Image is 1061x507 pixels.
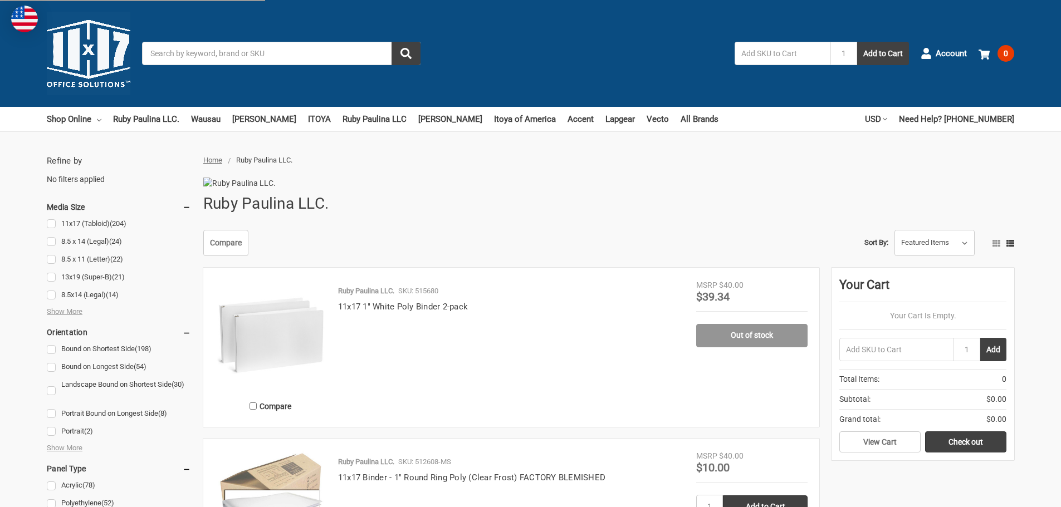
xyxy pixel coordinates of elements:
[696,450,717,462] div: MSRP
[47,424,191,439] a: Portrait
[110,219,126,228] span: (204)
[142,42,421,65] input: Search by keyword, brand or SKU
[47,478,191,493] a: Acrylic
[1002,373,1006,385] span: 0
[203,156,222,164] a: Home
[921,39,967,68] a: Account
[338,302,468,312] a: 11x17 1" White Poly Binder 2-pack
[47,216,191,232] a: 11x17 (Tabloid)
[47,306,82,317] span: Show More
[134,362,146,371] span: (54)
[839,310,1006,322] p: Your Cart Is Empty.
[158,409,167,417] span: (8)
[647,107,669,131] a: Vecto
[979,39,1014,68] a: 0
[839,338,954,361] input: Add SKU to Cart
[986,414,1006,425] span: $0.00
[106,291,119,299] span: (14)
[839,275,1006,302] div: Your Cart
[398,456,451,467] p: SKU: 512608-MS
[986,393,1006,405] span: $0.00
[857,42,909,65] button: Add to Cart
[47,107,101,131] a: Shop Online
[936,47,967,60] span: Account
[899,107,1014,131] a: Need Help? [PHONE_NUMBER]
[998,45,1014,62] span: 0
[681,107,718,131] a: All Brands
[47,252,191,267] a: 8.5 x 11 (Letter)
[84,427,93,435] span: (2)
[925,431,1006,452] a: Check out
[308,107,331,131] a: ITOYA
[47,270,191,285] a: 13x19 (Super-B)
[172,380,184,388] span: (30)
[418,107,482,131] a: [PERSON_NAME]
[494,107,556,131] a: Itoya of America
[605,107,635,131] a: Lapgear
[232,107,296,131] a: [PERSON_NAME]
[398,286,438,297] p: SKU: 515680
[135,344,151,353] span: (198)
[236,156,292,164] span: Ruby Paulina LLC.
[250,402,257,410] input: Compare
[47,326,191,339] h5: Orientation
[47,442,82,454] span: Show More
[47,288,191,303] a: 8.5x14 (Legal)
[203,230,248,257] a: Compare
[110,255,123,263] span: (22)
[696,461,730,474] span: $10.00
[113,107,179,131] a: Ruby Paulina LLC.
[338,286,394,297] p: Ruby Paulina LLC.
[112,273,125,281] span: (21)
[864,234,888,251] label: Sort By:
[696,324,808,347] a: Out of stock
[47,462,191,475] h5: Panel Type
[969,477,1061,507] iframe: Google Customer Reviews
[47,200,191,214] h5: Media Size
[839,431,921,452] a: View Cart
[203,178,309,189] img: Ruby Paulina LLC.
[568,107,594,131] a: Accent
[215,397,326,415] label: Compare
[101,499,114,507] span: (52)
[191,107,221,131] a: Wausau
[343,107,407,131] a: Ruby Paulina LLC
[215,279,326,391] img: 11x17 1" White Poly Binder 2-pack
[696,279,717,291] div: MSRP
[839,414,881,425] span: Grand total:
[47,155,191,168] h5: Refine by
[47,12,130,95] img: 11x17.com
[82,481,95,489] span: (78)
[109,237,122,245] span: (24)
[980,338,1006,361] button: Add
[696,290,730,303] span: $39.34
[47,406,191,421] a: Portrait Bound on Longest Side
[338,472,605,483] a: 11x17 Binder - 1" Round Ring Poly (Clear Frost) FACTORY BLEMISHED
[719,280,744,289] span: $40.00
[839,373,879,385] span: Total Items:
[839,393,871,405] span: Subtotal:
[47,234,191,249] a: 8.5 x 14 (Legal)
[47,155,191,185] div: No filters applied
[47,377,191,403] a: Landscape Bound on Shortest Side
[47,342,191,357] a: Bound on Shortest Side
[47,360,191,375] a: Bound on Longest Side
[338,456,394,467] p: Ruby Paulina LLC.
[719,451,744,460] span: $40.00
[735,42,830,65] input: Add SKU to Cart
[203,189,329,218] h1: Ruby Paulina LLC.
[865,107,887,131] a: USD
[11,6,38,32] img: duty and tax information for United States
